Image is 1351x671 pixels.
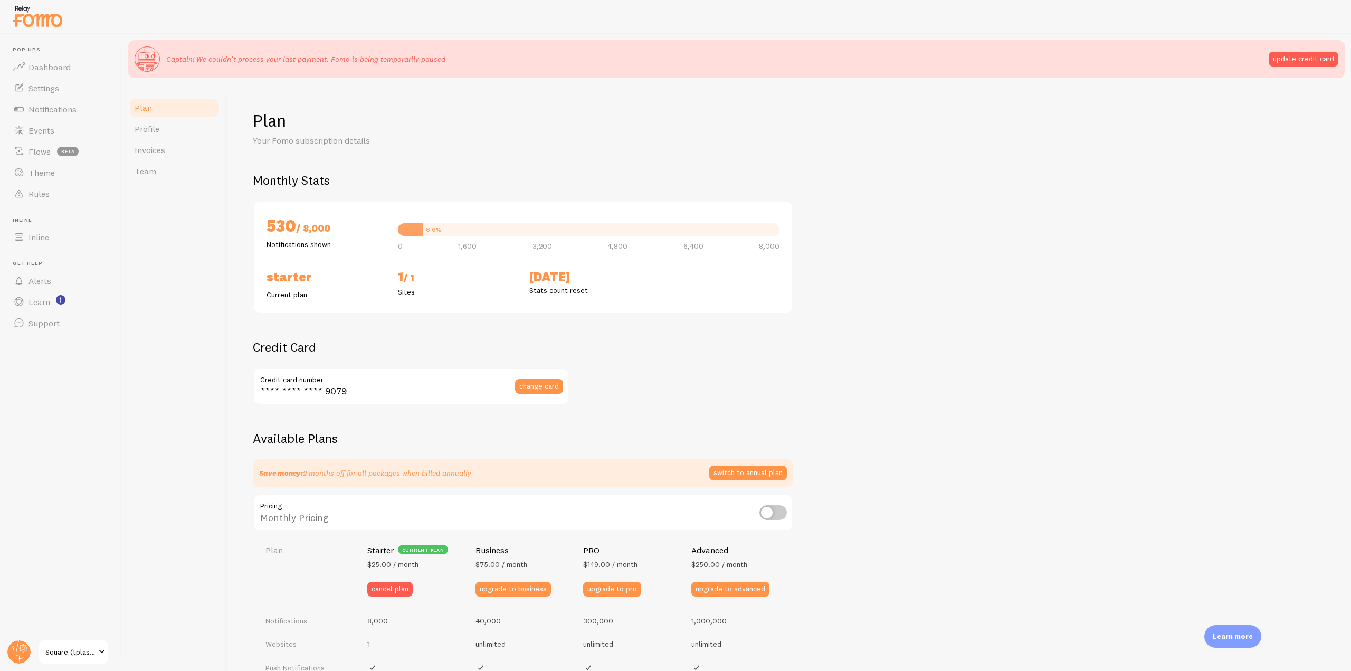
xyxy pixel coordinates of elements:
[583,545,600,556] h4: PRO
[6,291,115,313] a: Learn
[607,242,627,250] span: 4,800
[13,217,115,224] span: Inline
[128,160,221,182] a: Team
[1204,625,1261,648] div: Learn more
[13,260,115,267] span: Get Help
[709,466,787,480] button: switch to annual plan
[267,215,385,239] h2: 530
[6,183,115,204] a: Rules
[475,582,551,597] button: upgrade to business
[6,162,115,183] a: Theme
[166,54,445,64] p: Captain! We couldn't process your last payment. Fomo is being temporarily paused
[532,242,552,250] span: 3,200
[128,97,221,118] a: Plan
[361,609,469,632] td: 8,000
[583,560,638,569] span: $149.00 / month
[135,145,165,155] span: Invoices
[6,141,115,162] a: Flows beta
[28,276,51,286] span: Alerts
[759,242,779,250] span: 8,000
[458,242,477,250] span: 1,600
[398,242,403,250] span: 0
[28,297,50,307] span: Learn
[691,560,747,569] span: $250.00 / month
[128,139,221,160] a: Invoices
[577,632,685,656] td: unlimited
[128,118,221,139] a: Profile
[253,339,569,355] h2: Credit Card
[367,560,418,569] span: $25.00 / month
[577,609,685,632] td: 300,000
[135,102,152,113] span: Plan
[13,46,115,53] span: Pop-ups
[469,609,577,632] td: 40,000
[6,313,115,334] a: Support
[475,560,527,569] span: $75.00 / month
[28,188,50,199] span: Rules
[6,270,115,291] a: Alerts
[367,582,413,597] button: cancel plan
[135,124,159,134] span: Profile
[583,582,641,597] button: upgrade to pro
[253,609,361,632] td: Notifications
[267,239,385,250] p: Notifications shown
[57,147,79,156] span: beta
[515,379,563,394] button: change card
[56,295,65,305] svg: <p>Watch New Feature Tutorials!</p>
[398,287,517,297] p: Sites
[519,382,559,390] span: change card
[259,468,471,478] p: 2 months off for all packages when billed annually
[45,646,96,658] span: Square (tplashsupply)
[683,242,703,250] span: 6,400
[267,269,385,285] h2: Starter
[28,104,77,115] span: Notifications
[253,135,506,147] p: Your Fomo subscription details
[367,545,394,556] h4: Starter
[28,318,60,328] span: Support
[28,62,71,72] span: Dashboard
[253,494,793,533] div: Monthly Pricing
[529,269,648,285] h2: [DATE]
[691,582,769,597] button: upgrade to advanced
[296,222,330,234] span: / 8,000
[469,632,577,656] td: unlimited
[685,632,793,656] td: unlimited
[28,167,55,178] span: Theme
[253,632,361,656] td: Websites
[6,78,115,99] a: Settings
[135,166,156,176] span: Team
[253,430,1326,447] h2: Available Plans
[253,110,1326,131] h1: Plan
[259,468,303,478] strong: Save money:
[267,289,385,300] p: Current plan
[265,545,355,556] h4: Plan
[403,272,414,284] span: / 1
[529,285,648,296] p: Stats count reset
[426,226,442,233] div: 6.6%
[6,226,115,248] a: Inline
[38,639,109,665] a: Square (tplashsupply)
[28,232,49,242] span: Inline
[11,3,64,30] img: fomo-relay-logo-orange.svg
[1213,631,1253,641] p: Learn more
[1269,52,1338,67] button: update credit card
[28,146,51,157] span: Flows
[28,125,54,136] span: Events
[398,545,448,554] div: current plan
[6,99,115,120] a: Notifications
[253,368,569,386] label: Credit card number
[691,545,728,556] h4: Advanced
[28,83,59,93] span: Settings
[685,609,793,632] td: 1,000,000
[398,269,517,287] h2: 1
[361,632,469,656] td: 1
[6,120,115,141] a: Events
[253,172,1326,188] h2: Monthly Stats
[6,56,115,78] a: Dashboard
[475,545,509,556] h4: Business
